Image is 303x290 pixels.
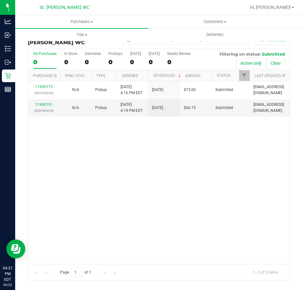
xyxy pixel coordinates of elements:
[5,86,11,93] inline-svg: Reports
[148,28,281,41] a: Deliveries
[215,105,233,111] span: Submitted
[72,88,79,92] span: Not Applicable
[3,265,12,282] p: 04:21 PM EDT
[15,15,148,28] a: Purchases
[33,51,57,56] div: All Purchases
[184,105,196,111] span: $66.75
[267,58,285,69] button: Clear
[149,58,160,66] div: 0
[71,268,83,277] input: 1
[6,239,25,258] iframe: Resource center
[220,51,261,57] span: Filtering on status:
[32,90,56,96] p: (326793224)
[40,5,90,10] span: St. [PERSON_NAME] WC
[121,84,143,96] span: [DATE] 4:16 PM EDT
[108,51,122,56] div: PickUps
[255,74,287,78] a: Last Updated By
[149,19,281,25] span: Customers
[121,102,143,114] span: [DATE] 4:19 PM EDT
[167,58,191,66] div: 0
[130,58,141,66] div: 0
[149,51,160,56] div: [DATE]
[72,106,79,110] span: Not Applicable
[32,108,56,114] p: (326782416)
[5,32,11,38] inline-svg: Inbound
[250,5,291,10] span: Hi, [PERSON_NAME]!
[130,51,141,56] div: [DATE]
[5,59,11,65] inline-svg: Outbound
[95,87,107,93] span: Pickup
[152,87,163,93] span: [DATE]
[15,28,148,41] a: Tills
[35,102,53,107] a: 11990191
[3,282,12,287] p: 09/22
[64,51,77,56] div: In Store
[236,58,266,69] button: Active only
[153,73,182,78] a: Scheduled
[5,73,11,79] inline-svg: Retail
[96,74,106,78] a: Type
[262,51,285,57] span: Submitted
[108,58,122,66] div: 0
[217,73,230,78] a: Status
[239,70,250,81] a: Filter
[72,87,79,93] button: N/A
[215,87,233,93] span: Submitted
[15,19,148,25] span: Purchases
[184,87,196,93] span: $73.00
[248,268,283,277] span: 1 - 2 of 2 items
[55,268,96,277] span: Page of 1
[5,18,11,25] inline-svg: Analytics
[33,74,57,78] a: Purchase ID
[85,51,101,56] div: Deliveries
[15,32,148,38] span: Tills
[148,15,281,28] a: Customers
[198,32,232,38] span: Deliveries
[95,105,107,111] span: Pickup
[28,34,115,45] h3: Purchase Fulfillment:
[167,51,191,56] div: Needs Review
[85,58,101,66] div: 0
[5,45,11,52] inline-svg: Inventory
[185,74,201,78] a: Amount
[152,105,163,111] span: [DATE]
[65,74,89,78] a: Sync Status
[64,58,77,66] div: 0
[72,105,79,111] button: N/A
[122,74,138,78] a: Ordered
[35,85,53,89] a: 11990173
[33,58,57,66] div: 0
